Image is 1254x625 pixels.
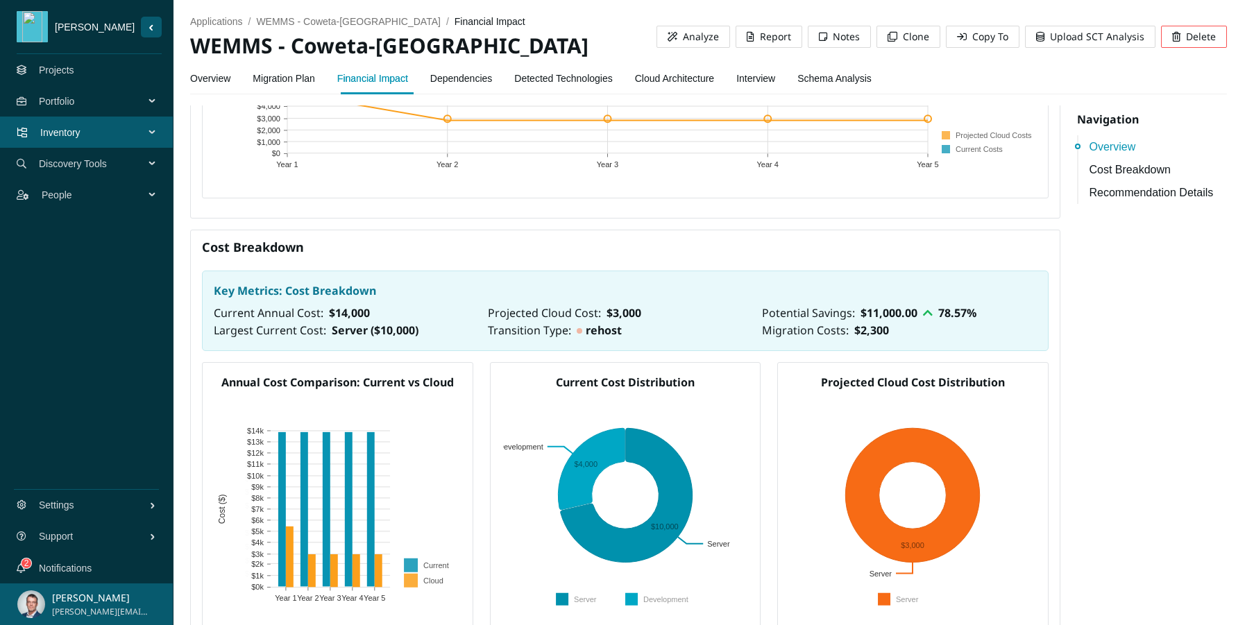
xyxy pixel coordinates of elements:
[39,80,150,122] span: Portfolio
[1090,161,1236,178] a: Cost Breakdown
[757,161,779,169] text: Year 4
[251,516,264,524] text: $6k
[430,65,493,92] a: Dependencies
[247,449,264,457] text: $12k
[190,16,243,27] a: applications
[214,305,323,322] span: Current Annual Cost :
[257,126,281,135] text: $2,000
[736,65,775,92] a: Interview
[341,594,363,603] text: Year 4
[245,542,264,551] text: $0.6k
[903,29,929,44] span: Clone
[257,138,281,146] text: $1,000
[247,460,264,468] text: $11k
[202,239,1049,256] h4: Cost Breakdown
[251,572,264,580] text: $1k
[498,443,543,451] text: Development
[762,305,855,322] span: Potential Savings :
[257,115,281,123] text: $3,000
[577,323,622,338] strong: rehost
[275,594,296,603] text: Year 1
[762,322,849,339] span: Migration Costs :
[789,374,1037,391] h5: Projected Cloud Cost Distribution
[20,11,45,42] img: weed.png
[876,26,940,48] button: Clone
[917,161,939,169] text: Year 5
[190,32,656,60] h2: WEMMS - Coweta-[GEOGRAPHIC_DATA]
[251,538,264,547] text: $4k
[253,65,315,92] a: Migration Plan
[1050,29,1144,44] span: Upload SCT Analysis
[251,527,264,536] text: $5k
[607,305,641,322] div: $ 3,000
[52,606,149,619] span: [PERSON_NAME][EMAIL_ADDRESS][PERSON_NAME][DOMAIN_NAME]
[514,65,612,92] a: Detected Technologies
[247,438,264,446] text: $13k
[1090,138,1236,155] a: Overview
[257,103,281,111] text: $4,000
[39,143,150,185] span: Discovery Tools
[39,515,149,557] span: Support
[48,19,141,35] span: [PERSON_NAME]
[251,583,264,592] text: $0k
[39,65,74,76] a: Projects
[52,590,149,606] p: [PERSON_NAME]
[488,322,571,339] span: Transition Type :
[245,570,264,578] text: $0.2k
[217,495,227,524] text: Cost ($)
[251,560,264,568] text: $2k
[245,502,264,510] text: $1.2k
[245,474,264,483] text: $1.6k
[760,29,791,44] span: Report
[656,26,730,48] button: Analyze
[870,570,892,578] text: Server
[277,161,298,169] text: Year 1
[245,556,264,565] text: $0.4k
[972,29,1008,44] span: Copy To
[854,322,889,339] div: $ 2,300
[861,305,917,320] span: $11,000.00
[833,29,860,44] span: Notes
[245,529,264,537] text: $0.8k
[707,540,730,548] text: Server
[251,550,264,558] text: $3k
[214,374,461,391] h5: Annual Cost Comparison: Current vs Cloud
[329,305,370,322] div: $ 14,000
[1077,112,1139,127] strong: Navigation
[297,594,319,603] text: Year 2
[488,305,601,322] span: Projected Cloud Cost :
[332,322,418,339] div: Server ($10,000)
[319,594,341,603] text: Year 3
[946,26,1019,48] button: Copy To
[39,484,149,526] span: Settings
[938,305,976,320] span: 78.57 %
[22,558,31,568] sup: 2
[683,29,719,44] span: Analyze
[245,461,264,469] text: $1.8k
[251,483,264,491] text: $9k
[247,472,264,480] text: $10k
[39,563,92,574] a: Notifications
[635,65,714,92] a: Cloud Architecture
[455,16,525,27] span: financial impact
[337,65,408,92] a: Financial Impact
[797,65,872,92] a: Schema Analysis
[1161,26,1227,48] button: Delete
[40,112,150,153] span: Inventory
[364,594,385,603] text: Year 5
[248,16,251,27] span: /
[1090,184,1236,201] a: Recommendation Details
[251,505,264,513] text: $7k
[808,26,871,48] button: Notes
[597,161,618,169] text: Year 3
[256,16,441,27] span: WEMMS - Coweta-[GEOGRAPHIC_DATA]
[446,16,449,27] span: /
[736,26,802,48] button: Report
[251,494,264,502] text: $8k
[502,374,749,391] h5: Current Cost Distribution
[437,161,458,169] text: Year 2
[42,174,150,216] span: People
[17,590,45,618] img: ALV-UjWsQkMoW9nxHe9rwzaG_aX_wxk6q3qw7Hi73jJ4F9Xlb7E7f2dJPM__jEDJOe1LQ28-D3cfcDTxo9UC2oXjxw9ksoH1S...
[190,65,230,92] a: Overview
